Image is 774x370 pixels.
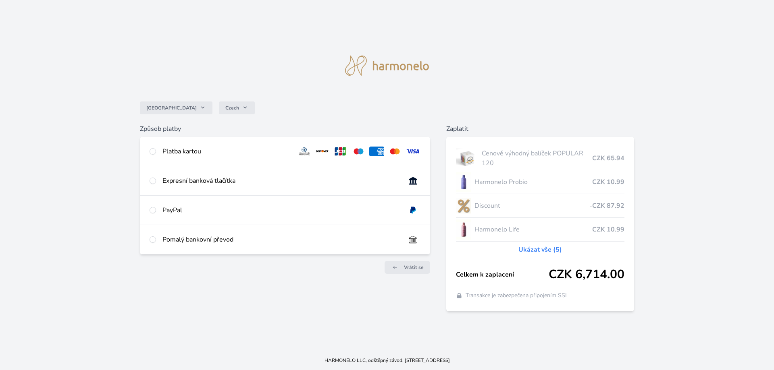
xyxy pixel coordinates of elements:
img: visa.svg [406,147,420,156]
img: amex.svg [369,147,384,156]
span: Discount [474,201,590,211]
span: CZK 6,714.00 [549,267,624,282]
button: [GEOGRAPHIC_DATA] [140,101,212,114]
img: CLEAN_LIFE_se_stinem_x-lo.jpg [456,219,471,240]
img: CLEAN_PROBIO_se_stinem_x-lo.jpg [456,172,471,192]
img: bankTransfer_IBAN.svg [406,235,420,244]
img: logo.svg [345,56,429,76]
a: Vrátit se [385,261,430,274]
span: Harmonelo Life [474,225,593,234]
img: paypal.svg [406,205,420,215]
span: [GEOGRAPHIC_DATA] [146,105,197,111]
span: CZK 10.99 [592,177,624,187]
span: Vrátit se [404,264,424,271]
img: onlineBanking_CZ.svg [406,176,420,186]
span: CZK 65.94 [592,153,624,163]
span: Harmonelo Probio [474,177,593,187]
span: CZK 10.99 [592,225,624,234]
img: diners.svg [297,147,312,156]
h6: Způsob platby [140,124,430,134]
span: Cenově výhodný balíček POPULAR 120 [482,149,592,168]
a: Ukázat vše (5) [518,245,562,254]
span: Transakce je zabezpečena připojením SSL [466,291,568,300]
div: Pomalý bankovní převod [162,235,399,244]
h6: Zaplatit [446,124,635,134]
span: Celkem k zaplacení [456,270,549,279]
button: Czech [219,101,255,114]
span: -CZK 87.92 [589,201,624,211]
div: Platba kartou [162,147,291,156]
img: mc.svg [387,147,402,156]
img: maestro.svg [351,147,366,156]
img: jcb.svg [333,147,348,156]
img: popular.jpg [456,148,479,168]
div: Expresní banková tlačítka [162,176,399,186]
img: discount-lo.png [456,196,471,216]
img: discover.svg [315,147,330,156]
div: PayPal [162,205,399,215]
span: Czech [225,105,239,111]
